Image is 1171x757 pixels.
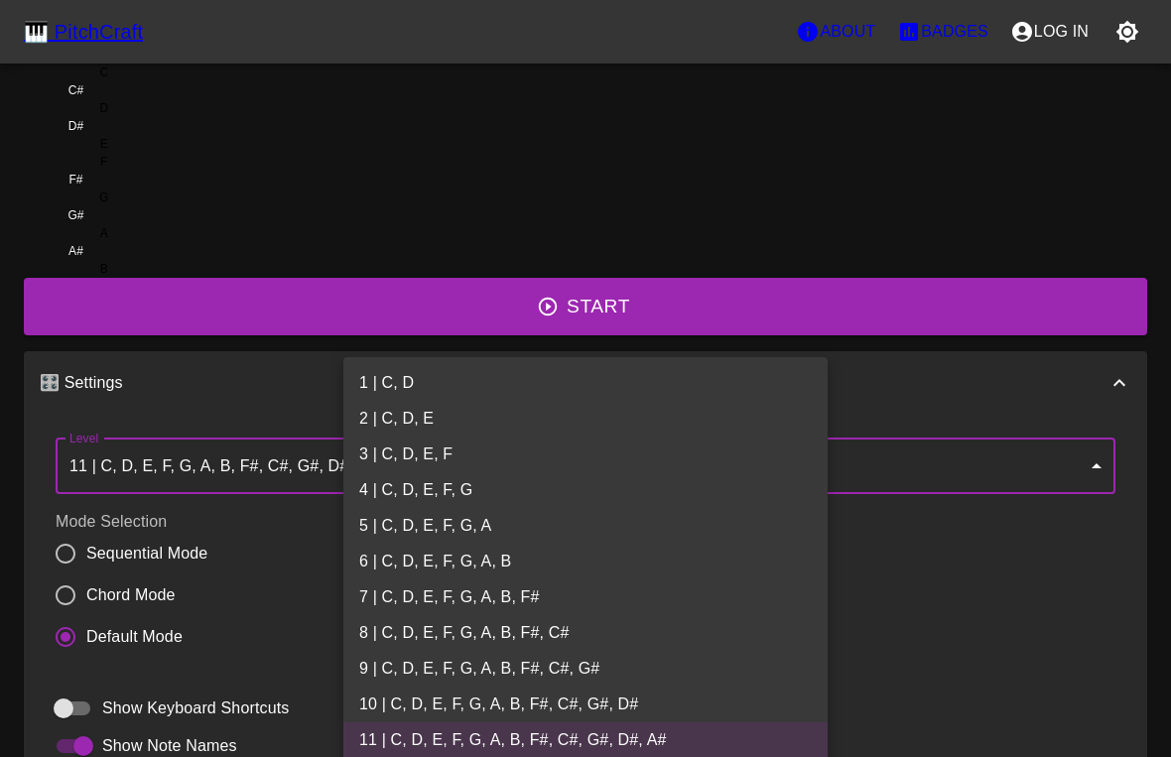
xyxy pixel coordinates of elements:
li: 4 | C, D, E, F, G [343,472,828,508]
li: 10 | C, D, E, F, G, A, B, F#, C#, G#, D# [343,687,828,722]
li: 8 | C, D, E, F, G, A, B, F#, C# [343,615,828,651]
li: 9 | C, D, E, F, G, A, B, F#, C#, G# [343,651,828,687]
li: 5 | C, D, E, F, G, A [343,508,828,544]
li: 2 | C, D, E [343,401,828,437]
li: 7 | C, D, E, F, G, A, B, F# [343,579,828,615]
li: 3 | C, D, E, F [343,437,828,472]
li: 1 | C, D [343,365,828,401]
li: 6 | C, D, E, F, G, A, B [343,544,828,579]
